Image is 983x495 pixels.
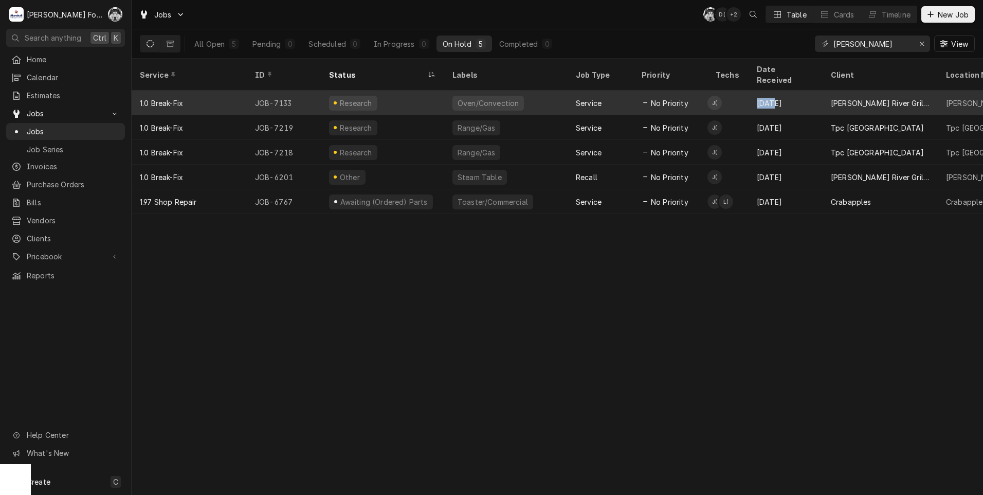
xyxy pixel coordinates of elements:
div: Priority [642,69,697,80]
div: James Lunney (128)'s Avatar [707,170,722,184]
button: Erase input [914,36,930,52]
div: [PERSON_NAME] Food Equipment Service [27,9,102,20]
div: Job Type [576,69,625,80]
span: Invoices [27,161,120,172]
div: 0 [287,39,293,49]
span: Home [27,54,120,65]
div: M [9,7,24,22]
div: [DATE] [749,91,823,115]
div: Tpc [GEOGRAPHIC_DATA] [831,122,924,133]
div: Pending [252,39,281,49]
a: Home [6,51,125,68]
div: Research [339,122,374,133]
a: Go to Jobs [135,6,189,23]
div: 1.0 Break-Fix [140,98,183,109]
div: L( [719,195,733,209]
a: Purchase Orders [6,176,125,193]
div: [DATE] [749,189,823,214]
span: Reports [27,270,120,281]
div: Service [576,147,602,158]
div: Timeline [882,9,911,20]
div: Crabapples [831,197,871,207]
a: Estimates [6,87,125,104]
span: K [114,32,118,43]
span: Jobs [27,126,120,137]
span: Job Series [27,144,120,155]
div: J( [707,96,722,110]
span: No Priority [651,147,688,158]
div: D( [715,7,730,22]
div: JOB-7218 [247,140,321,165]
span: No Priority [651,197,688,207]
span: No Priority [651,98,688,109]
span: Pricebook [27,251,104,262]
div: Range/Gas [457,122,496,133]
span: New Job [936,9,971,20]
span: Bills [27,197,120,208]
div: [PERSON_NAME] River Grille [831,172,930,183]
div: 1.0 Break-Fix [140,147,183,158]
span: Jobs [27,108,104,119]
div: 1.97 Shop Repair [140,197,197,207]
div: Service [576,197,602,207]
button: New Job [921,6,975,23]
span: Search anything [25,32,81,43]
a: Jobs [6,123,125,140]
span: View [949,39,970,49]
span: No Priority [651,122,688,133]
div: In Progress [374,39,415,49]
a: Go to Help Center [6,427,125,444]
div: Awaiting (Ordered) Parts [339,197,428,207]
div: 0 [421,39,427,49]
div: J( [707,170,722,184]
div: James Lunney (128)'s Avatar [707,120,722,135]
div: Service [576,98,602,109]
div: Techs [716,69,740,80]
div: Derek Testa (81)'s Avatar [715,7,730,22]
button: View [934,36,975,52]
div: [DATE] [749,165,823,189]
div: On Hold [443,39,471,49]
div: Oven/Convection [457,98,520,109]
div: [DATE] [749,115,823,140]
div: Table [787,9,807,20]
div: Luis (54)'s Avatar [719,195,733,209]
div: [DATE] [749,140,823,165]
div: C( [108,7,122,22]
div: + 2 [726,7,741,22]
span: Clients [27,233,120,244]
a: Go to What's New [6,445,125,462]
div: Labels [452,69,559,80]
div: Status [329,69,426,80]
div: 1.0 Break-Fix [140,122,183,133]
div: Recall [576,172,597,183]
div: Tpc [GEOGRAPHIC_DATA] [831,147,924,158]
div: Marshall Food Equipment Service's Avatar [9,7,24,22]
div: JOB-6767 [247,189,321,214]
div: Other [338,172,361,183]
div: Chris Murphy (103)'s Avatar [108,7,122,22]
div: Steam Table [457,172,503,183]
div: [PERSON_NAME] River Grille [831,98,930,109]
a: Invoices [6,158,125,175]
div: Completed [499,39,538,49]
div: J( [707,195,722,209]
span: Calendar [27,72,120,83]
a: Calendar [6,69,125,86]
span: Jobs [154,9,172,20]
div: Scheduled [308,39,345,49]
div: Chris Murphy (103)'s Avatar [703,7,718,22]
span: What's New [27,448,119,458]
a: Bills [6,194,125,211]
div: 0 [544,39,550,49]
button: Open search [745,6,761,23]
a: Job Series [6,141,125,158]
input: Keyword search [833,36,911,52]
div: JOB-7133 [247,91,321,115]
span: Purchase Orders [27,179,120,190]
div: Service [576,122,602,133]
div: C( [703,7,718,22]
a: Vendors [6,212,125,229]
span: No Priority [651,172,688,183]
a: Go to Jobs [6,105,125,122]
